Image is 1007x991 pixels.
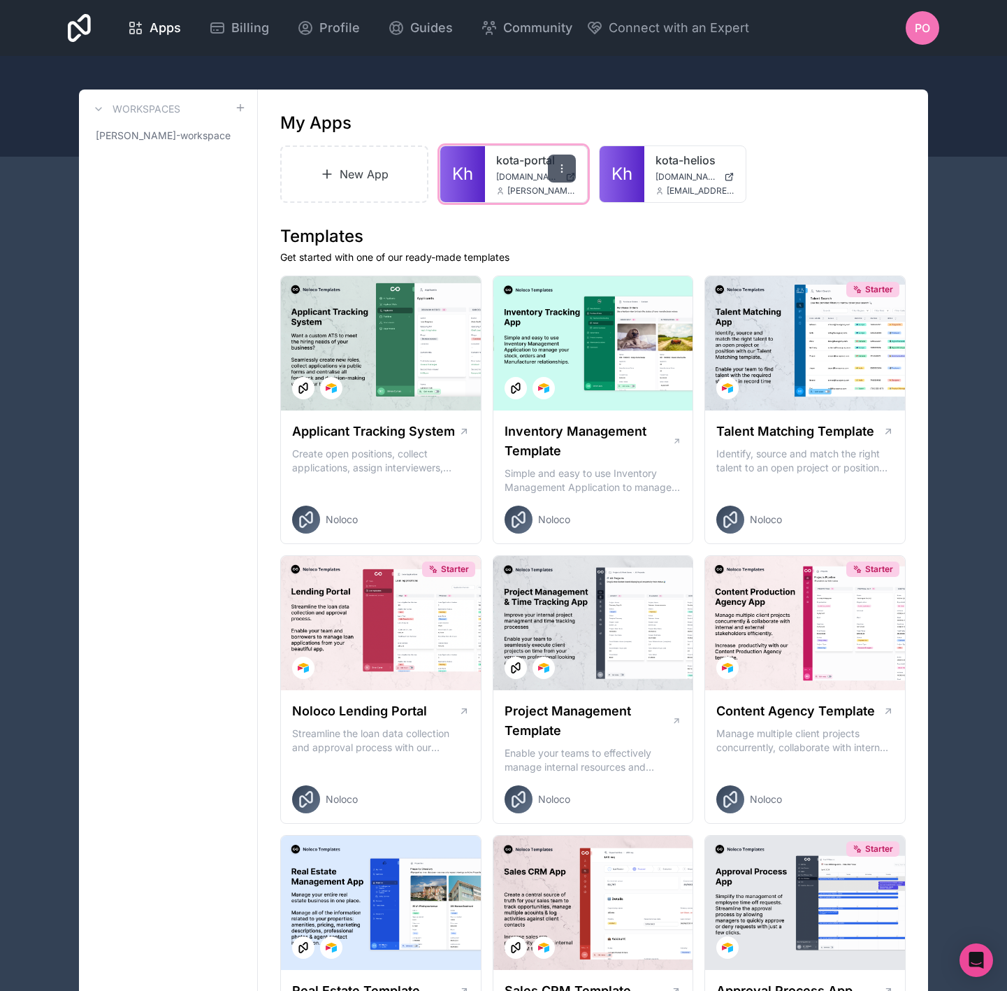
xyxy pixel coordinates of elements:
a: Profile [286,13,371,43]
img: Airtable Logo [722,662,733,673]
span: Noloco [750,792,782,806]
h1: Templates [280,225,906,248]
span: [PERSON_NAME]-workspace [96,129,231,143]
a: Guides [377,13,464,43]
div: Open Intercom Messenger [959,943,993,977]
h1: Inventory Management Template [505,422,672,461]
a: kota-helios [655,152,735,169]
span: Starter [441,564,469,575]
span: [PERSON_NAME][EMAIL_ADDRESS][DOMAIN_NAME] [507,185,576,197]
span: Community [503,18,572,38]
a: Billing [198,13,280,43]
span: Noloco [538,513,570,527]
h1: Content Agency Template [716,701,875,721]
span: Kh [611,163,632,185]
span: Noloco [538,792,570,806]
img: Airtable Logo [538,383,549,394]
p: Streamline the loan data collection and approval process with our Lending Portal template. [292,727,470,755]
span: Kh [452,163,473,185]
span: Billing [231,18,269,38]
a: [DOMAIN_NAME] [496,171,576,183]
h1: My Apps [280,112,352,134]
span: Noloco [326,513,358,527]
img: Airtable Logo [722,383,733,394]
span: [EMAIL_ADDRESS][DOMAIN_NAME] [667,185,735,197]
a: Community [470,13,584,43]
p: Create open positions, collect applications, assign interviewers, centralise candidate feedback a... [292,447,470,475]
p: Identify, source and match the right talent to an open project or position with our Talent Matchi... [716,447,894,475]
img: Airtable Logo [298,662,309,673]
img: Airtable Logo [326,942,337,953]
p: Enable your teams to effectively manage internal resources and execute client projects on time. [505,746,682,774]
img: Airtable Logo [722,942,733,953]
span: Noloco [750,513,782,527]
a: Kh [600,146,644,202]
img: Airtable Logo [538,662,549,673]
span: Starter [865,284,893,295]
h1: Applicant Tracking System [292,422,455,441]
a: Kh [440,146,485,202]
p: Get started with one of our ready-made templates [280,250,906,264]
span: PO [915,20,930,36]
span: Starter [865,564,893,575]
a: Workspaces [90,101,180,117]
span: Guides [410,18,453,38]
h3: Workspaces [113,102,180,116]
a: [PERSON_NAME]-workspace [90,123,246,148]
a: Apps [116,13,192,43]
h1: Project Management Template [505,701,672,741]
button: Connect with an Expert [586,18,749,38]
span: Connect with an Expert [609,18,749,38]
img: Airtable Logo [538,942,549,953]
h1: Talent Matching Template [716,422,874,441]
h1: Noloco Lending Portal [292,701,427,721]
p: Manage multiple client projects concurrently, collaborate with internal and external stakeholders... [716,727,894,755]
span: Starter [865,843,893,855]
span: Profile [319,18,360,38]
a: [DOMAIN_NAME] [655,171,735,183]
img: Airtable Logo [326,383,337,394]
span: Noloco [326,792,358,806]
span: [DOMAIN_NAME] [655,171,719,183]
span: [DOMAIN_NAME] [496,171,560,183]
p: Simple and easy to use Inventory Management Application to manage your stock, orders and Manufact... [505,466,682,494]
span: Apps [150,18,181,38]
a: New App [280,145,428,203]
a: kota-portal [496,152,576,169]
